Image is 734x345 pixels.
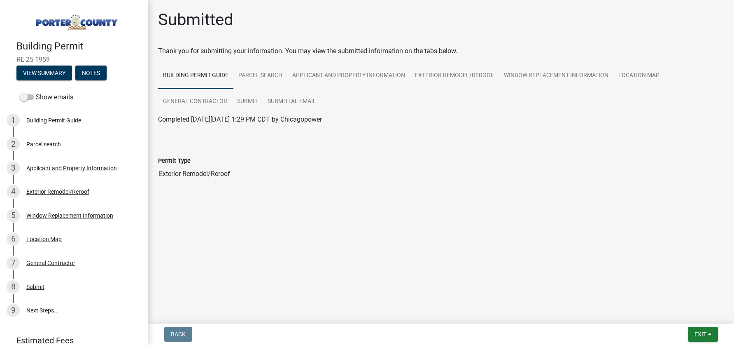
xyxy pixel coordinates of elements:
[7,162,20,175] div: 3
[75,70,107,77] wm-modal-confirm: Notes
[7,209,20,222] div: 5
[7,114,20,127] div: 1
[26,189,89,195] div: Exterior Remodel/Reroof
[75,66,107,80] button: Notes
[688,327,718,342] button: Exit
[287,63,410,89] a: Applicant and Property Information
[26,165,117,171] div: Applicant and Property Information
[16,40,142,52] h4: Building Permit
[7,256,20,270] div: 7
[171,331,186,338] span: Back
[158,46,724,56] div: Thank you for submitting your information. You may view the submitted information on the tabs below.
[7,304,20,317] div: 9
[694,331,706,338] span: Exit
[16,66,72,80] button: View Summary
[164,327,192,342] button: Back
[158,10,233,30] h1: Submitted
[20,92,73,102] label: Show emails
[26,284,44,290] div: Submit
[16,56,132,63] span: RE-25-1959
[158,63,233,89] a: Building Permit Guide
[613,63,664,89] a: Location Map
[7,232,20,246] div: 6
[16,70,72,77] wm-modal-confirm: Summary
[158,89,232,115] a: General Contractor
[26,213,113,218] div: Window Replacement Information
[16,9,135,32] img: Porter County, Indiana
[232,89,263,115] a: Submit
[7,185,20,198] div: 4
[499,63,613,89] a: Window Replacement Information
[26,141,61,147] div: Parcel search
[26,236,62,242] div: Location Map
[7,280,20,293] div: 8
[26,260,75,266] div: General Contractor
[158,115,322,123] span: Completed [DATE][DATE] 1:29 PM CDT by Chicagopower
[7,138,20,151] div: 2
[233,63,287,89] a: Parcel search
[410,63,499,89] a: Exterior Remodel/Reroof
[158,158,191,164] label: Permit Type
[263,89,321,115] a: Submittal Email
[26,117,81,123] div: Building Permit Guide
